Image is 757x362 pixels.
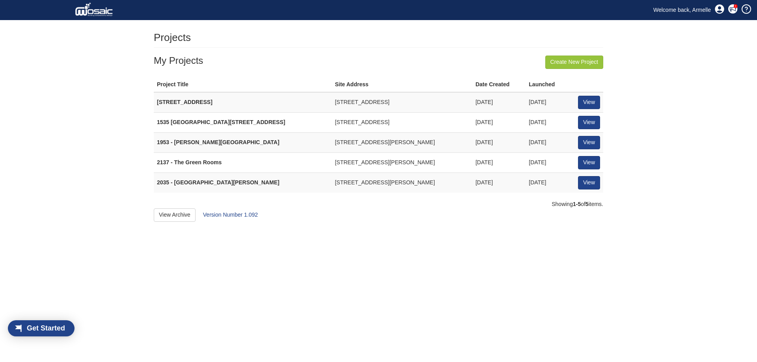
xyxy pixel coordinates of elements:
a: Create New Project [545,56,603,69]
b: 5 [585,201,589,207]
td: [DATE] [526,92,569,112]
th: Launched [526,78,569,92]
a: Version Number 1.092 [203,212,258,218]
strong: 1953 - [PERSON_NAME][GEOGRAPHIC_DATA] [157,139,280,145]
th: Project Title [154,78,332,92]
a: View [578,176,600,189]
a: View [578,136,600,149]
b: 1-5 [573,201,581,207]
img: logo_white.png [75,2,115,18]
a: Welcome back, Armelle [647,4,717,16]
h1: Projects [154,32,191,43]
h3: My Projects [154,56,603,66]
a: View [578,96,600,109]
div: Showing of items. [154,200,603,208]
td: [STREET_ADDRESS][PERSON_NAME] [332,173,472,192]
td: [DATE] [526,152,569,173]
a: View [578,156,600,169]
td: [DATE] [526,132,569,152]
td: [DATE] [526,173,569,192]
td: [DATE] [472,92,526,112]
strong: [STREET_ADDRESS] [157,99,213,105]
strong: 2137 - The Green Rooms [157,159,222,165]
a: View Archive [154,208,196,222]
strong: 1535 [GEOGRAPHIC_DATA][STREET_ADDRESS] [157,119,285,125]
th: Site Address [332,78,472,92]
td: [DATE] [472,173,526,192]
td: [STREET_ADDRESS][PERSON_NAME] [332,152,472,173]
td: [STREET_ADDRESS] [332,112,472,132]
td: [DATE] [472,132,526,152]
td: [STREET_ADDRESS] [332,92,472,112]
td: [DATE] [472,112,526,132]
th: Date Created [472,78,526,92]
strong: 2035 - [GEOGRAPHIC_DATA][PERSON_NAME] [157,179,280,186]
td: [STREET_ADDRESS][PERSON_NAME] [332,132,472,152]
td: [DATE] [526,112,569,132]
td: [DATE] [472,152,526,173]
iframe: Chat [723,327,751,356]
a: View [578,116,600,129]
